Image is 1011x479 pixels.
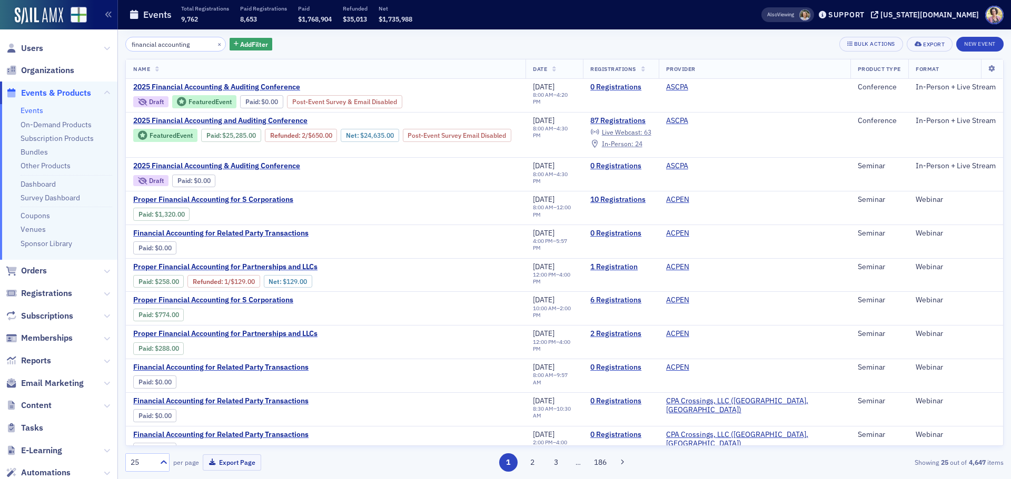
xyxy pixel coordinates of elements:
[133,396,310,406] a: Financial Accounting for Related Party Transactions
[245,98,259,106] a: Paid
[666,430,843,449] span: CPA Crossings, LLC (Rochester, MI)
[666,329,732,339] span: ACPEN
[133,208,190,220] div: Paid: 14 - $132000
[133,83,488,92] a: 2025 Financial Accounting & Auditing Conference
[201,129,261,141] div: Paid: 91 - $2528500
[533,238,576,251] div: –
[133,363,310,372] span: Financial Accounting for Related Party Transactions
[21,106,43,115] a: Events
[6,310,73,322] a: Subscriptions
[533,237,567,251] time: 5:57 PM
[133,262,398,272] a: Proper Financial Accounting for Partnerships and LLCs
[590,430,651,440] a: 0 Registrations
[590,396,651,406] a: 0 Registrations
[499,453,518,472] button: 1
[916,262,996,272] div: Webinar
[155,445,172,453] span: $0.00
[133,229,310,238] span: Financial Accounting for Related Party Transactions
[602,139,633,148] span: In-Person :
[6,422,43,434] a: Tasks
[533,304,571,319] time: 2:00 PM
[21,355,51,366] span: Reports
[533,405,571,419] time: 10:30 AM
[240,5,287,12] p: Paid Registrations
[193,278,224,286] span: :
[858,329,901,339] div: Seminar
[15,7,63,24] a: SailAMX
[523,453,541,472] button: 2
[666,161,732,171] span: ASCPA
[590,363,651,372] a: 0 Registrations
[138,378,152,386] a: Paid
[138,278,155,286] span: :
[916,329,996,339] div: Webinar
[666,262,732,272] span: ACPEN
[854,41,895,47] div: Bulk Actions
[133,430,310,440] a: Financial Accounting for Related Party Transactions
[379,15,412,23] span: $1,735,988
[133,83,310,92] span: 2025 Financial Accounting & Auditing Conference
[871,11,983,18] button: [US_STATE][DOMAIN_NAME]
[298,15,332,23] span: $1,768,904
[547,453,566,472] button: 3
[533,329,554,338] span: [DATE]
[916,116,996,126] div: In-Person + Live Stream
[533,203,553,211] time: 8:00 AM
[133,116,518,126] a: 2025 Financial Accounting and Auditing Conference
[138,278,152,286] a: Paid
[666,83,688,92] a: ASCPA
[21,332,73,344] span: Memberships
[21,225,46,234] a: Venues
[269,278,283,286] span: Net :
[155,311,179,319] span: $774.00
[533,430,554,439] span: [DATE]
[172,95,236,108] div: Featured Event
[533,91,576,105] div: –
[858,229,901,238] div: Seminar
[533,125,553,132] time: 8:00 AM
[533,271,576,285] div: –
[149,99,164,105] div: Draft
[916,363,996,372] div: Webinar
[916,161,996,171] div: In-Person + Live Stream
[283,278,307,286] span: $129.00
[916,295,996,305] div: Webinar
[767,11,777,18] div: Also
[666,329,689,339] a: ACPEN
[533,237,553,244] time: 4:00 PM
[590,262,651,272] a: 1 Registration
[666,396,843,415] a: CPA Crossings, LLC ([GEOGRAPHIC_DATA], [GEOGRAPHIC_DATA])
[240,15,257,23] span: 8,653
[858,363,901,372] div: Seminar
[6,65,74,76] a: Organizations
[187,275,260,288] div: Refunded: 2 - $25800
[533,203,571,218] time: 12:00 PM
[533,396,554,405] span: [DATE]
[133,375,176,388] div: Paid: 0 - $0
[858,116,901,126] div: Conference
[308,131,332,139] span: $650.00
[666,83,732,92] span: ASCPA
[231,278,255,286] span: $129.00
[21,193,80,202] a: Survey Dashboard
[133,262,318,272] span: Proper Financial Accounting for Partnerships and LLCs
[138,244,152,252] a: Paid
[138,311,155,319] span: :
[21,65,74,76] span: Organizations
[916,83,996,92] div: In-Person + Live Stream
[533,91,553,98] time: 8:00 AM
[133,295,310,305] span: Proper Financial Accounting for S Corporations
[666,363,689,372] a: ACPEN
[155,278,179,286] span: $258.00
[666,295,689,305] a: ACPEN
[6,288,72,299] a: Registrations
[666,195,732,205] span: ACPEN
[261,98,278,106] span: $0.00
[131,457,154,468] div: 25
[287,95,402,108] div: Post-Event Survey
[133,161,310,171] a: 2025 Financial Accounting & Auditing Conference
[916,65,939,73] span: Format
